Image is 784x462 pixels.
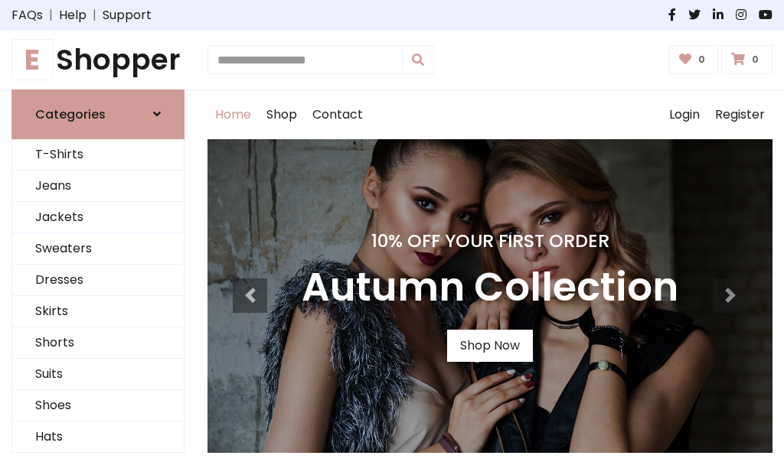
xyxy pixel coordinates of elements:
[11,6,43,24] a: FAQs
[12,421,184,453] a: Hats
[103,6,152,24] a: Support
[669,45,719,74] a: 0
[305,90,371,139] a: Contact
[35,107,106,122] h6: Categories
[12,171,184,202] a: Jeans
[11,43,185,77] h1: Shopper
[12,296,184,327] a: Skirts
[302,230,678,252] h4: 10% Off Your First Order
[721,45,773,74] a: 0
[12,202,184,233] a: Jackets
[207,90,259,139] a: Home
[11,43,185,77] a: EShopper
[11,89,185,139] a: Categories
[748,53,763,67] span: 0
[12,139,184,171] a: T-Shirts
[59,6,87,24] a: Help
[12,327,184,359] a: Shorts
[661,90,707,139] a: Login
[694,53,709,67] span: 0
[707,90,773,139] a: Register
[447,330,533,362] a: Shop Now
[12,359,184,390] a: Suits
[259,90,305,139] a: Shop
[12,390,184,421] a: Shoes
[11,39,53,80] span: E
[12,265,184,296] a: Dresses
[302,264,678,311] h3: Autumn Collection
[43,6,59,24] span: |
[87,6,103,24] span: |
[12,233,184,265] a: Sweaters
